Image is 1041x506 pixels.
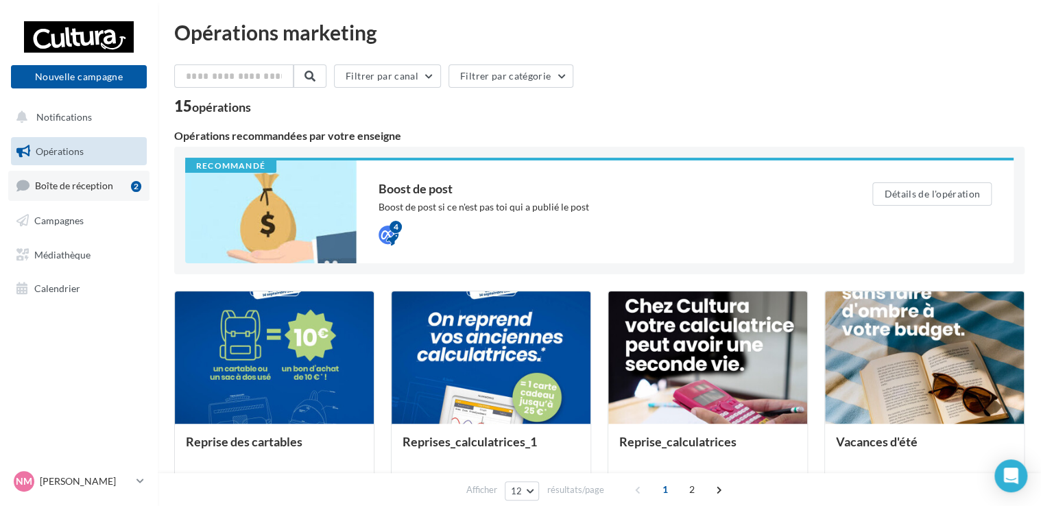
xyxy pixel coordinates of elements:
div: 15 [174,99,251,114]
a: Opérations [8,137,149,166]
span: NM [16,474,32,488]
div: Open Intercom Messenger [994,459,1027,492]
a: NM [PERSON_NAME] [11,468,147,494]
div: Vacances d'été [836,435,1013,462]
button: Notifications [8,103,144,132]
button: Nouvelle campagne [11,65,147,88]
p: [PERSON_NAME] [40,474,131,488]
span: Boîte de réception [35,180,113,191]
div: Recommandé [185,160,276,173]
div: Reprise des cartables [186,435,363,462]
button: Détails de l'opération [872,182,992,206]
a: Calendrier [8,274,149,303]
button: Filtrer par catégorie [448,64,573,88]
span: 12 [511,485,523,496]
div: opérations [192,101,251,113]
a: Campagnes [8,206,149,235]
a: Médiathèque [8,241,149,269]
div: 4 [390,221,402,233]
div: 2 [131,181,141,192]
span: Campagnes [34,215,84,226]
span: Afficher [466,483,497,496]
span: résultats/page [547,483,603,496]
button: Filtrer par canal [334,64,441,88]
a: Boîte de réception2 [8,171,149,200]
span: Médiathèque [34,248,91,260]
div: Boost de post [379,182,817,195]
div: Boost de post si ce n'est pas toi qui a publié le post [379,200,817,214]
div: Opérations marketing [174,22,1025,43]
div: Reprises_calculatrices_1 [403,435,579,462]
div: Opérations recommandées par votre enseigne [174,130,1025,141]
span: 1 [654,479,676,501]
span: Calendrier [34,282,80,294]
button: 12 [505,481,540,501]
span: 2 [681,479,703,501]
span: Opérations [36,145,84,157]
span: Notifications [36,111,92,123]
div: Reprise_calculatrices [619,435,796,462]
